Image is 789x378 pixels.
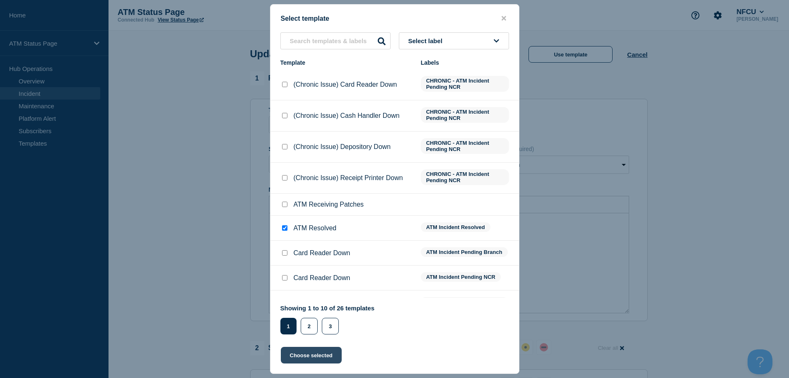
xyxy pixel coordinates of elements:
[322,318,339,334] button: 3
[421,59,509,66] div: Labels
[421,222,490,232] span: ATM Incident Resolved
[282,225,287,231] input: ATM Resolved checkbox
[282,82,287,87] input: (Chronic Issue) Card Reader Down checkbox
[294,224,337,232] p: ATM Resolved
[282,144,287,149] input: (Chronic Issue) Depository Down checkbox
[280,32,391,49] input: Search templates & labels
[399,32,509,49] button: Select label
[281,347,342,363] button: Choose selected
[421,247,508,257] span: ATM Incident Pending Branch
[421,138,509,154] span: CHRONIC - ATM Incident Pending NCR
[421,297,508,307] span: ATM Incident Pending Branch
[270,15,519,22] div: Select template
[280,59,413,66] div: Template
[421,169,509,185] span: CHRONIC - ATM Incident Pending NCR
[408,37,446,44] span: Select label
[282,250,287,256] input: Card Reader Down checkbox
[294,174,403,182] p: (Chronic Issue) Receipt Printer Down
[282,175,287,180] input: (Chronic Issue) Receipt Printer Down checkbox
[421,107,509,123] span: CHRONIC - ATM Incident Pending NCR
[301,318,318,334] button: 2
[499,15,509,22] button: close button
[294,112,400,119] p: (Chronic Issue) Cash Handler Down
[282,202,287,207] input: ATM Receiving Patches checkbox
[294,143,391,151] p: (Chronic Issue) Depository Down
[294,249,350,257] p: Card Reader Down
[280,305,375,312] p: Showing 1 to 10 of 26 templates
[280,318,297,334] button: 1
[421,76,509,92] span: CHRONIC - ATM Incident Pending NCR
[294,81,397,88] p: (Chronic Issue) Card Reader Down
[282,113,287,118] input: (Chronic Issue) Cash Handler Down checkbox
[294,274,350,282] p: Card Reader Down
[282,275,287,280] input: Card Reader Down checkbox
[294,201,364,208] p: ATM Receiving Patches
[421,272,501,282] span: ATM Incident Pending NCR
